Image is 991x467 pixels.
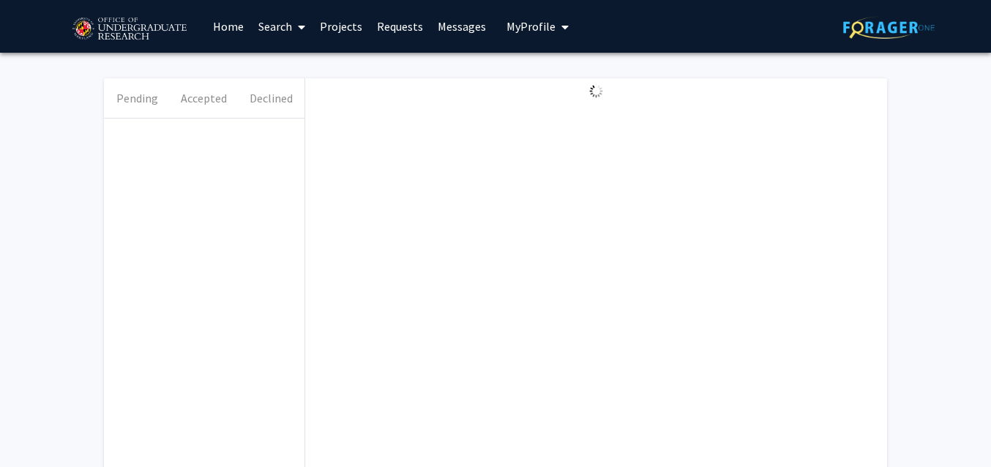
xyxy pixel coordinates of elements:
img: ForagerOne Logo [843,16,935,39]
img: Loading [583,78,609,104]
iframe: Chat [11,401,62,456]
a: Home [206,1,251,52]
button: Declined [238,78,304,118]
a: Requests [370,1,430,52]
img: University of Maryland Logo [67,11,191,48]
a: Messages [430,1,493,52]
span: My Profile [506,19,556,34]
button: Accepted [171,78,237,118]
a: Projects [313,1,370,52]
a: Search [251,1,313,52]
button: Pending [104,78,171,118]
